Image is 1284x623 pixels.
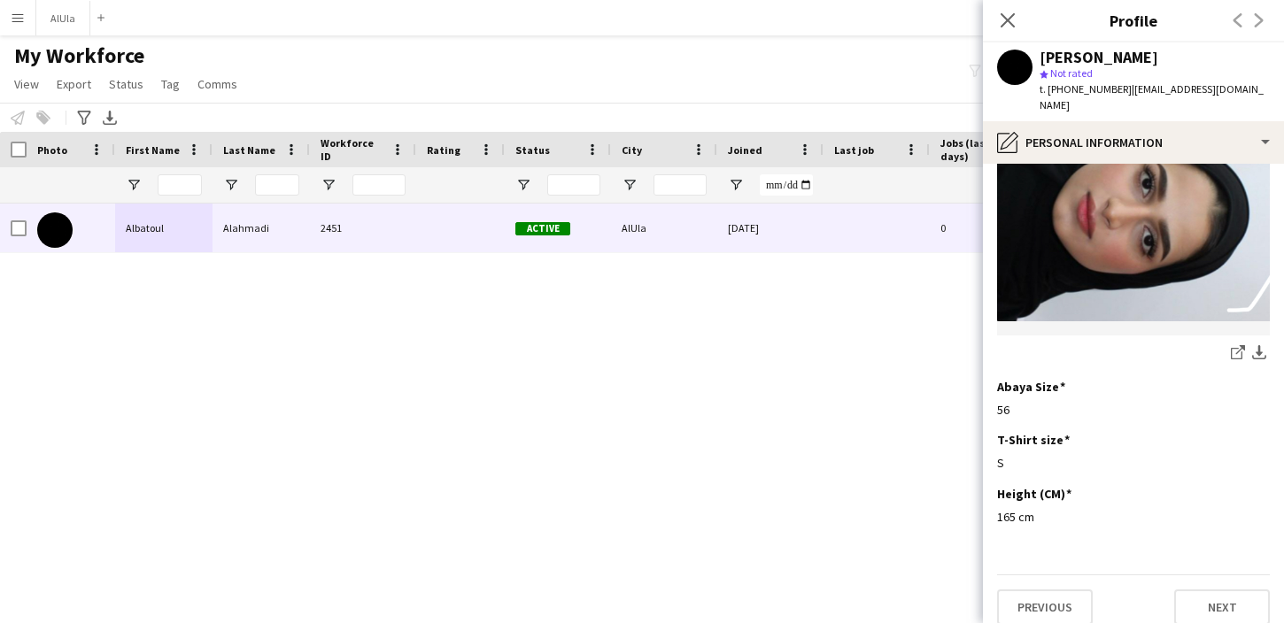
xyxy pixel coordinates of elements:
[1040,50,1158,65] div: [PERSON_NAME]
[515,222,570,235] span: Active
[427,143,460,157] span: Rating
[930,204,1045,252] div: 0
[99,107,120,128] app-action-btn: Export XLSX
[622,143,642,157] span: City
[997,91,1270,320] img: IMG_5205.jpeg
[37,143,67,157] span: Photo
[50,73,98,96] a: Export
[14,76,39,92] span: View
[997,379,1065,395] h3: Abaya Size
[654,174,707,196] input: City Filter Input
[1040,82,1264,112] span: | [EMAIL_ADDRESS][DOMAIN_NAME]
[622,177,638,193] button: Open Filter Menu
[223,143,275,157] span: Last Name
[760,174,813,196] input: Joined Filter Input
[997,455,1270,471] div: S
[73,107,95,128] app-action-btn: Advanced filters
[547,174,600,196] input: Status Filter Input
[834,143,874,157] span: Last job
[154,73,187,96] a: Tag
[1050,66,1093,80] span: Not rated
[611,204,717,252] div: AlUla
[213,204,310,252] div: Alahmadi
[109,76,143,92] span: Status
[940,136,1013,163] span: Jobs (last 90 days)
[158,174,202,196] input: First Name Filter Input
[255,174,299,196] input: Last Name Filter Input
[37,212,73,248] img: Albatoul Alahmadi
[126,143,180,157] span: First Name
[728,143,762,157] span: Joined
[352,174,406,196] input: Workforce ID Filter Input
[997,486,1071,502] h3: Height (CM)
[57,76,91,92] span: Export
[321,136,384,163] span: Workforce ID
[983,9,1284,32] h3: Profile
[223,177,239,193] button: Open Filter Menu
[14,42,144,69] span: My Workforce
[115,204,213,252] div: Albatoul
[102,73,151,96] a: Status
[321,177,336,193] button: Open Filter Menu
[161,76,180,92] span: Tag
[728,177,744,193] button: Open Filter Menu
[190,73,244,96] a: Comms
[310,204,416,252] div: 2451
[197,76,237,92] span: Comms
[997,432,1070,448] h3: T-Shirt size
[7,73,46,96] a: View
[1040,82,1132,96] span: t. [PHONE_NUMBER]
[515,177,531,193] button: Open Filter Menu
[997,402,1270,418] div: 56
[983,121,1284,164] div: Personal Information
[997,509,1270,525] div: 165 cm
[515,143,550,157] span: Status
[717,204,824,252] div: [DATE]
[126,177,142,193] button: Open Filter Menu
[36,1,90,35] button: AlUla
